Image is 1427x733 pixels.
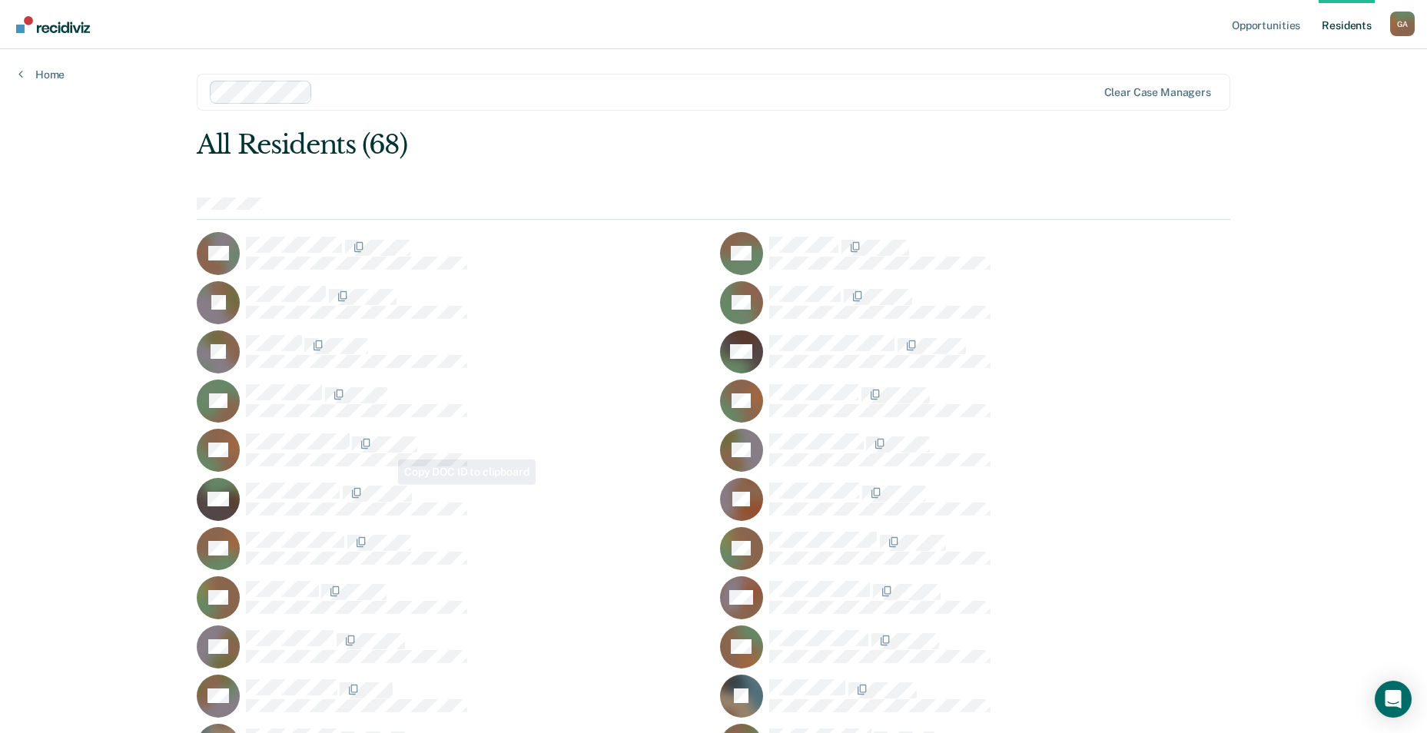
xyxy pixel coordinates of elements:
img: Recidiviz [16,16,90,33]
div: Open Intercom Messenger [1375,681,1412,718]
a: Home [18,68,65,81]
div: Clear case managers [1104,86,1211,99]
div: G A [1390,12,1415,36]
button: Profile dropdown button [1390,12,1415,36]
div: All Residents (68) [197,129,1024,161]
